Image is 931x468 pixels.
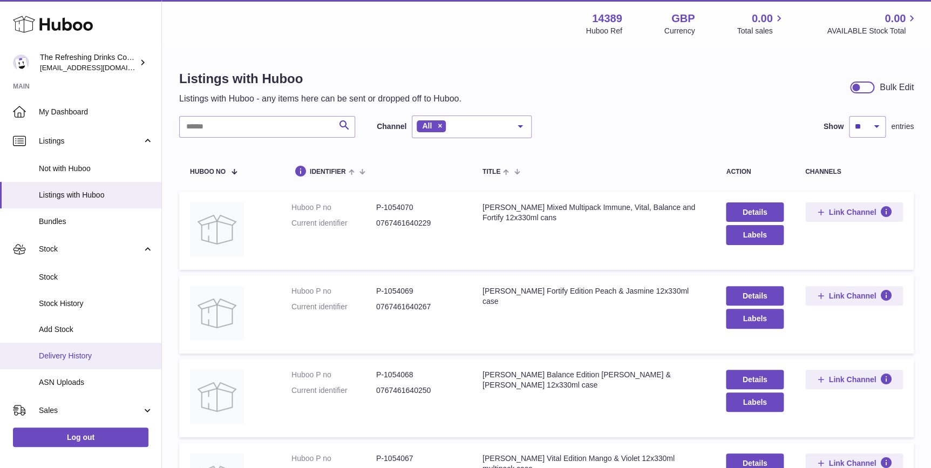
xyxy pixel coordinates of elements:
dt: Huboo P no [291,453,376,464]
label: Show [824,121,844,132]
dd: P-1054068 [376,370,461,380]
div: Huboo Ref [586,26,622,36]
strong: 14389 [592,11,622,26]
dt: Huboo P no [291,286,376,296]
div: The Refreshing Drinks Company [40,52,137,73]
span: 0.00 [885,11,906,26]
span: Link Channel [828,458,876,468]
img: internalAdmin-14389@internal.huboo.com [13,55,29,71]
dd: P-1054070 [376,202,461,213]
img: Dr Funk Mixed Multipack Immune, Vital, Balance and Fortify 12x330ml cans [190,202,244,256]
dd: P-1054067 [376,453,461,464]
div: Bulk Edit [880,82,914,93]
span: Not with Huboo [39,164,153,174]
span: AVAILABLE Stock Total [827,26,918,36]
span: [EMAIL_ADDRESS][DOMAIN_NAME] [40,63,159,72]
span: identifier [310,168,346,175]
label: Channel [377,121,406,132]
button: Link Channel [805,286,903,306]
button: Labels [726,225,783,245]
div: [PERSON_NAME] Fortify Edition Peach & Jasmine 12x330ml case [483,286,705,307]
div: [PERSON_NAME] Balance Edition [PERSON_NAME] & [PERSON_NAME] 12x330ml case [483,370,705,390]
span: 0.00 [752,11,773,26]
dt: Huboo P no [291,202,376,213]
dd: 0767461640267 [376,302,461,312]
span: title [483,168,500,175]
dt: Current identifier [291,385,376,396]
span: ASN Uploads [39,377,153,388]
span: My Dashboard [39,107,153,117]
button: Link Channel [805,370,903,389]
p: Listings with Huboo - any items here can be sent or dropped off to Huboo. [179,93,461,105]
dt: Current identifier [291,302,376,312]
span: Stock [39,244,142,254]
span: Bundles [39,216,153,227]
img: Dr Funk Balance Edition Berry & Rose 12x330ml case [190,370,244,424]
span: Link Channel [828,375,876,384]
strong: GBP [671,11,695,26]
span: Add Stock [39,324,153,335]
span: Stock [39,272,153,282]
a: Details [726,202,783,222]
span: Listings [39,136,142,146]
a: Log out [13,428,148,447]
span: Huboo no [190,168,226,175]
span: Listings with Huboo [39,190,153,200]
span: Sales [39,405,142,416]
span: All [422,121,432,130]
span: Delivery History [39,351,153,361]
span: Link Channel [828,207,876,217]
span: Total sales [737,26,785,36]
button: Labels [726,392,783,412]
div: action [726,168,783,175]
span: Stock History [39,299,153,309]
dt: Huboo P no [291,370,376,380]
img: Dr Funk Fortify Edition Peach & Jasmine 12x330ml case [190,286,244,340]
span: entries [891,121,914,132]
div: [PERSON_NAME] Mixed Multipack Immune, Vital, Balance and Fortify 12x330ml cans [483,202,705,223]
a: Details [726,286,783,306]
div: Currency [664,26,695,36]
dd: 0767461640229 [376,218,461,228]
dt: Current identifier [291,218,376,228]
h1: Listings with Huboo [179,70,461,87]
dd: P-1054069 [376,286,461,296]
div: channels [805,168,903,175]
button: Link Channel [805,202,903,222]
button: Labels [726,309,783,328]
a: 0.00 Total sales [737,11,785,36]
a: 0.00 AVAILABLE Stock Total [827,11,918,36]
span: Link Channel [828,291,876,301]
a: Details [726,370,783,389]
dd: 0767461640250 [376,385,461,396]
